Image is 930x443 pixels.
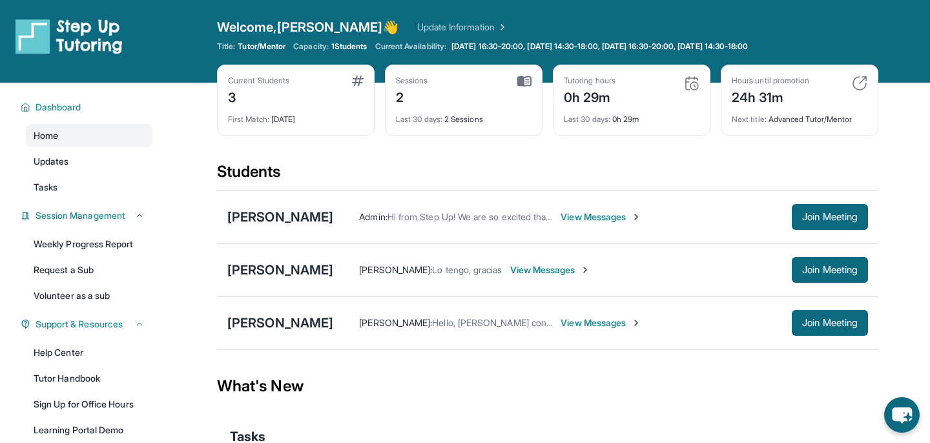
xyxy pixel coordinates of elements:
[564,86,615,107] div: 0h 29m
[564,107,699,125] div: 0h 29m
[26,232,152,256] a: Weekly Progress Report
[732,86,809,107] div: 24h 31m
[26,124,152,147] a: Home
[217,161,878,190] div: Students
[359,317,432,328] span: [PERSON_NAME] :
[517,76,532,87] img: card
[26,176,152,199] a: Tasks
[792,204,868,230] button: Join Meeting
[238,41,285,52] span: Tutor/Mentor
[34,129,58,142] span: Home
[396,86,428,107] div: 2
[217,358,878,415] div: What's New
[684,76,699,91] img: card
[228,86,289,107] div: 3
[564,76,615,86] div: Tutoring hours
[732,114,767,124] span: Next title :
[375,41,446,52] span: Current Availability:
[227,208,333,226] div: [PERSON_NAME]
[359,211,387,222] span: Admin :
[451,41,748,52] span: [DATE] 16:30-20:00, [DATE] 14:30-18:00, [DATE] 16:30-20:00, [DATE] 14:30-18:00
[34,181,57,194] span: Tasks
[217,41,235,52] span: Title:
[417,21,508,34] a: Update Information
[26,367,152,390] a: Tutor Handbook
[227,261,333,279] div: [PERSON_NAME]
[15,18,123,54] img: logo
[30,318,145,331] button: Support & Resources
[561,211,641,223] span: View Messages
[217,18,399,36] span: Welcome, [PERSON_NAME] 👋
[36,209,125,222] span: Session Management
[432,264,502,275] span: Lo tengo, gracias
[352,76,364,86] img: card
[228,114,269,124] span: First Match :
[293,41,329,52] span: Capacity:
[564,114,610,124] span: Last 30 days :
[732,76,809,86] div: Hours until promotion
[884,397,920,433] button: chat-button
[495,21,508,34] img: Chevron Right
[26,341,152,364] a: Help Center
[30,209,145,222] button: Session Management
[227,314,333,332] div: [PERSON_NAME]
[802,266,858,274] span: Join Meeting
[228,76,289,86] div: Current Students
[396,76,428,86] div: Sessions
[228,107,364,125] div: [DATE]
[732,107,867,125] div: Advanced Tutor/Mentor
[396,114,442,124] span: Last 30 days :
[631,318,641,328] img: Chevron-Right
[331,41,367,52] span: 1 Students
[36,101,81,114] span: Dashboard
[26,418,152,442] a: Learning Portal Demo
[396,107,532,125] div: 2 Sessions
[26,393,152,416] a: Sign Up for Office Hours
[26,150,152,173] a: Updates
[802,319,858,327] span: Join Meeting
[359,264,432,275] span: [PERSON_NAME] :
[26,258,152,282] a: Request a Sub
[580,265,590,275] img: Chevron-Right
[852,76,867,91] img: card
[631,212,641,222] img: Chevron-Right
[34,155,69,168] span: Updates
[561,316,641,329] span: View Messages
[792,310,868,336] button: Join Meeting
[36,318,123,331] span: Support & Resources
[792,257,868,283] button: Join Meeting
[449,41,750,52] a: [DATE] 16:30-20:00, [DATE] 14:30-18:00, [DATE] 16:30-20:00, [DATE] 14:30-18:00
[30,101,145,114] button: Dashboard
[802,213,858,221] span: Join Meeting
[26,284,152,307] a: Volunteer as a sub
[510,263,591,276] span: View Messages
